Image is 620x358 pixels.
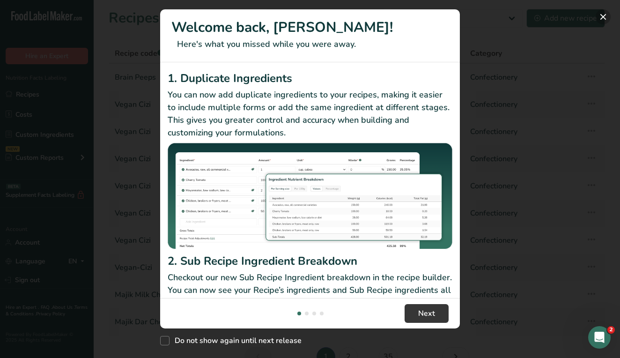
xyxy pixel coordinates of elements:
[168,89,452,139] p: You can now add duplicate ingredients to your recipes, making it easier to include multiple forms...
[170,336,302,345] span: Do not show again until next release
[405,304,449,323] button: Next
[171,17,449,38] h1: Welcome back, [PERSON_NAME]!
[418,308,435,319] span: Next
[588,326,611,349] iframe: Intercom live chat
[171,38,449,51] p: Here's what you missed while you were away.
[168,143,452,249] img: Duplicate Ingredients
[168,253,452,269] h2: 2. Sub Recipe Ingredient Breakdown
[168,70,452,87] h2: 1. Duplicate Ingredients
[607,326,615,334] span: 2
[168,271,452,309] p: Checkout our new Sub Recipe Ingredient breakdown in the recipe builder. You can now see your Reci...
